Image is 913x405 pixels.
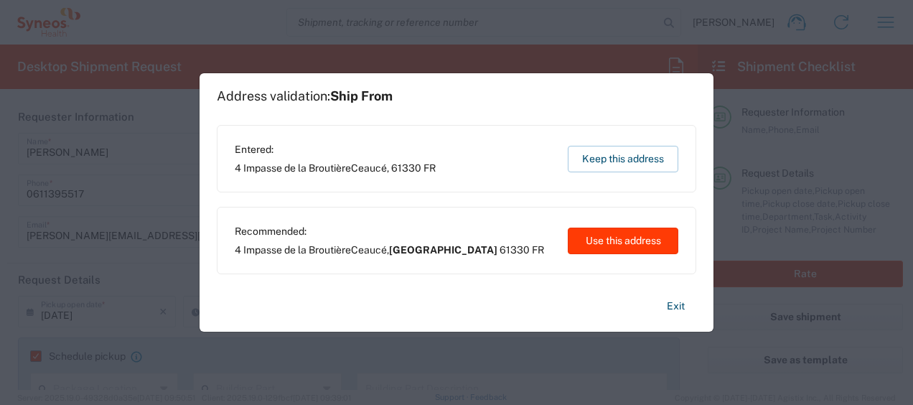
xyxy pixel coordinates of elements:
[330,88,393,103] span: Ship From
[217,88,393,104] h1: Address validation:
[351,244,387,256] span: Ceaucé
[235,243,544,256] span: 4 Impasse de la Broutière ,
[391,162,421,174] span: 61330
[423,162,436,174] span: FR
[500,244,530,256] span: 61330
[235,162,436,174] span: 4 Impasse de la Broutière ,
[655,294,696,319] button: Exit
[568,228,678,254] button: Use this address
[235,225,544,238] span: Recommended:
[389,244,497,256] span: [GEOGRAPHIC_DATA]
[568,146,678,172] button: Keep this address
[532,244,544,256] span: FR
[351,162,387,174] span: Ceaucé
[235,143,436,156] span: Entered:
